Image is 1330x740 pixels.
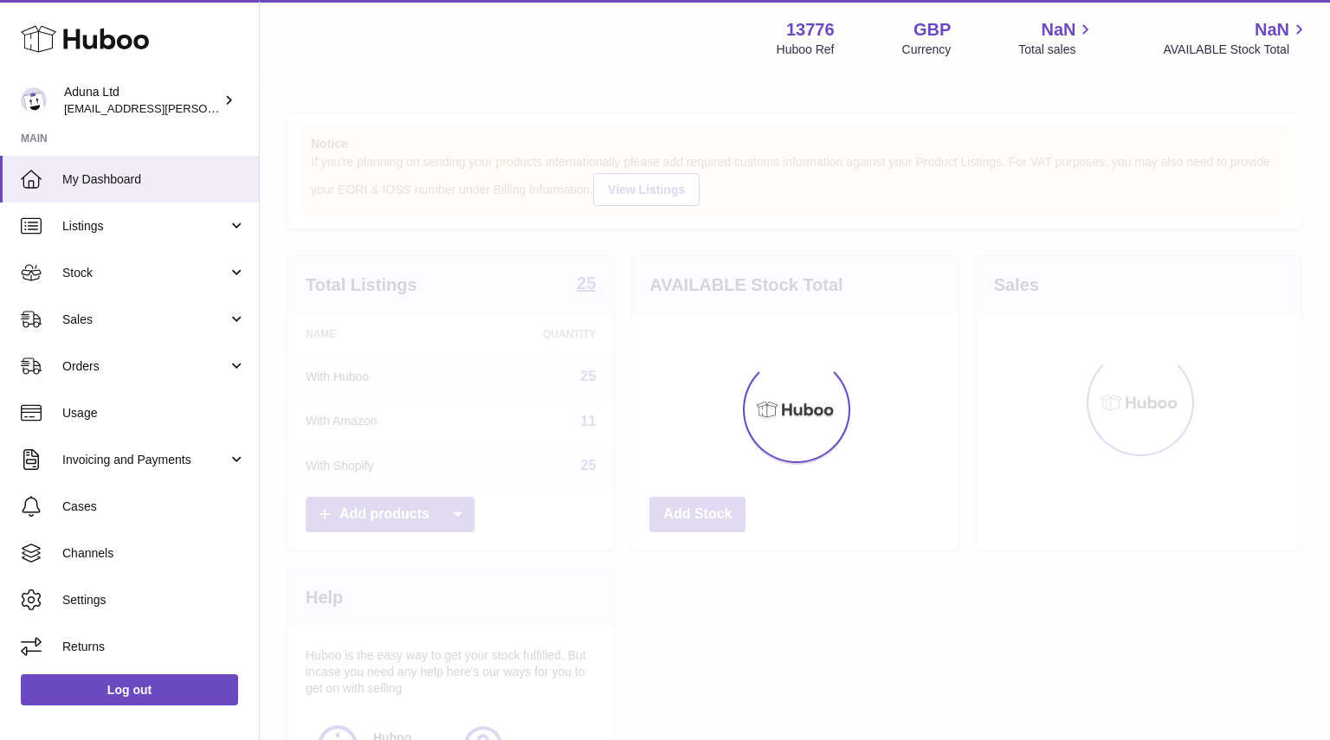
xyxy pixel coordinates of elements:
[21,674,238,705] a: Log out
[1163,42,1309,58] span: AVAILABLE Stock Total
[62,218,228,235] span: Listings
[62,592,246,608] span: Settings
[777,42,835,58] div: Huboo Ref
[62,452,228,468] span: Invoicing and Payments
[62,545,246,562] span: Channels
[21,87,47,113] img: deborahe.kamara@aduna.com
[62,171,246,188] span: My Dashboard
[62,499,246,515] span: Cases
[1163,18,1309,58] a: NaN AVAILABLE Stock Total
[62,358,228,375] span: Orders
[1041,18,1075,42] span: NaN
[1018,42,1095,58] span: Total sales
[62,312,228,328] span: Sales
[62,405,246,421] span: Usage
[786,18,835,42] strong: 13776
[62,639,246,655] span: Returns
[1255,18,1289,42] span: NaN
[902,42,952,58] div: Currency
[64,101,440,115] span: [EMAIL_ADDRESS][PERSON_NAME][PERSON_NAME][DOMAIN_NAME]
[1018,18,1095,58] a: NaN Total sales
[64,84,220,117] div: Aduna Ltd
[62,265,228,281] span: Stock
[914,18,951,42] strong: GBP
